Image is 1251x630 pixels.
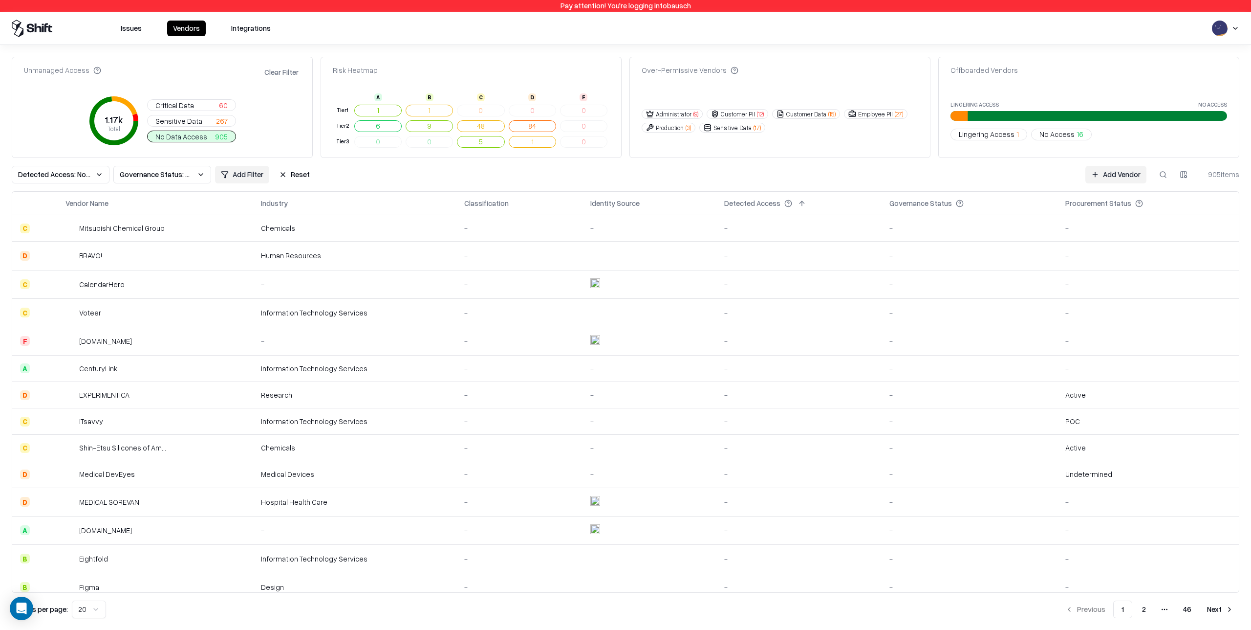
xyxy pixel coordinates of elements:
[406,105,453,116] button: 1
[65,497,75,507] img: MEDICAL SOREVAN
[950,65,1018,75] div: Offboarded Vendors
[79,469,135,479] div: Medical DevEyes
[889,250,1050,261] div: -
[1057,408,1239,435] td: POC
[828,110,836,118] span: ( 15 )
[426,93,433,101] div: B
[693,110,698,118] span: ( 9 )
[590,278,600,288] img: entra.microsoft.com
[464,497,575,507] div: -
[374,93,382,101] div: A
[889,469,1050,479] div: -
[20,336,30,346] div: F
[1198,102,1227,107] label: No Access
[79,525,132,536] div: [DOMAIN_NAME]
[757,110,764,118] span: ( 12 )
[950,129,1027,140] button: Lingering Access1
[590,496,600,506] img: entra.microsoft.com
[464,469,575,479] div: -
[1065,308,1231,318] div: -
[724,582,874,592] div: -
[79,390,129,400] div: EXPERIMENTICA
[65,582,75,592] img: Figma
[18,169,91,180] span: Detected Access: None
[590,581,600,591] img: microsoft365.com
[261,279,449,290] div: -
[889,497,1050,507] div: -
[115,21,148,36] button: Issues
[20,554,30,563] div: B
[147,131,236,142] button: No Data Access905
[889,416,1050,427] div: -
[772,109,840,119] button: Customer Data(15)
[457,136,504,148] button: 5
[889,223,1050,233] div: -
[464,250,575,261] div: -
[20,443,30,453] div: C
[261,554,449,564] div: Information Technology Services
[590,469,709,479] div: -
[724,554,874,564] div: -
[65,443,75,453] img: Shin-Etsu Silicones of America
[79,554,108,564] div: Eightfold
[261,250,449,261] div: Human Resources
[155,100,194,111] span: Critical Data
[528,93,536,101] div: D
[79,223,165,233] div: Mitsubishi Chemical Group
[642,123,695,133] button: Production(3)
[65,417,75,427] img: ITsavvy
[724,198,780,208] div: Detected Access
[1057,382,1239,408] td: Active
[216,116,228,126] span: 267
[65,224,75,233] img: Mitsubishi Chemical Group
[509,136,556,148] button: 1
[889,525,1050,536] div: -
[155,116,202,126] span: Sensitive Data
[147,115,236,127] button: Sensitive Data267
[261,525,449,536] div: -
[590,249,600,259] img: microsoft365.com
[464,363,575,374] div: -
[724,279,874,290] div: -
[464,336,575,346] div: -
[20,390,30,400] div: D
[335,122,350,130] div: Tier 2
[12,166,109,183] button: Detected Access: None
[20,279,30,289] div: C
[1057,435,1239,461] td: Active
[889,582,1050,592] div: -
[261,443,449,453] div: Chemicals
[590,553,600,562] img: microsoft365.com
[464,443,575,453] div: -
[464,525,575,536] div: -
[464,308,575,318] div: -
[889,363,1050,374] div: -
[105,114,123,125] tspan: 1.17k
[65,251,75,261] img: BRAVO!
[65,390,75,400] img: EXPERIMENTICA
[261,469,449,479] div: Medical Devices
[24,65,101,75] div: Unmanaged Access
[1016,129,1019,139] span: 1
[464,582,575,592] div: -
[642,109,703,119] button: Administrator(9)
[457,120,504,132] button: 48
[590,223,709,233] div: -
[79,279,125,290] div: CalendarHero
[20,363,30,373] div: A
[261,198,288,208] div: Industry
[895,110,903,118] span: ( 27 )
[1057,461,1239,488] td: Undetermined
[889,554,1050,564] div: -
[79,363,117,374] div: CenturyLink
[12,604,68,614] p: Results per page:
[1134,601,1154,618] button: 2
[477,93,485,101] div: C
[724,469,874,479] div: -
[262,65,301,79] button: Clear Filter
[65,336,75,346] img: elnomangroup.com
[754,124,761,132] span: ( 17 )
[464,416,575,427] div: -
[464,198,509,208] div: Classification
[79,443,167,453] div: Shin-Etsu Silicones of America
